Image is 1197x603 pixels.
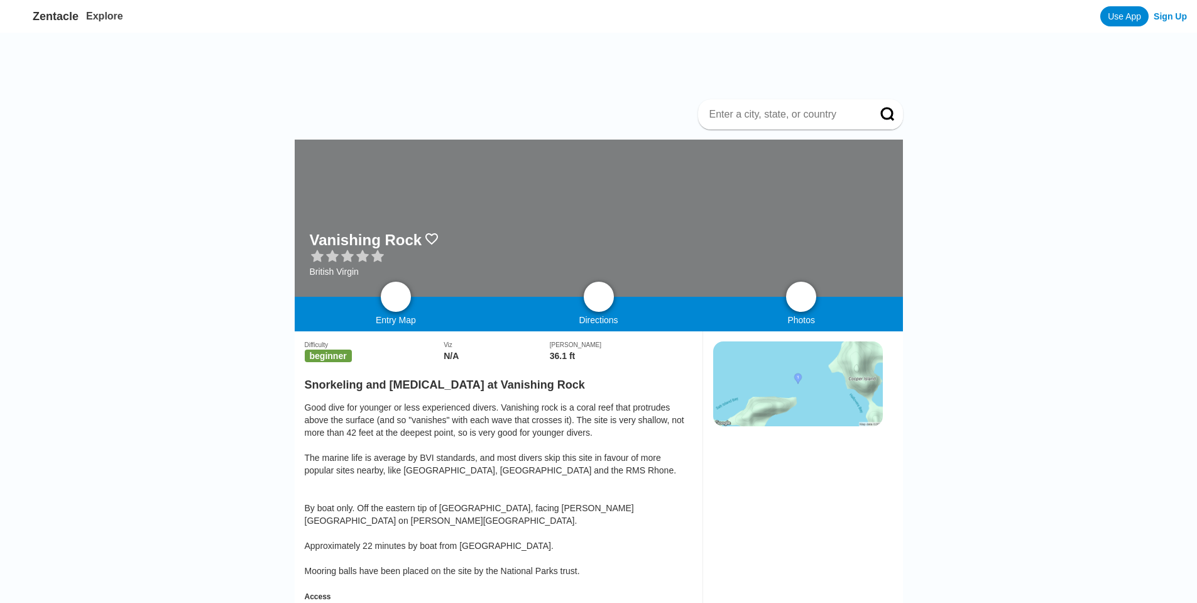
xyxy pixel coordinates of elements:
img: photos [794,289,809,304]
iframe: Advertisement [305,33,903,89]
a: Sign Up [1154,11,1187,21]
a: Use App [1100,6,1149,26]
div: N/A [444,351,550,361]
img: directions [591,289,606,304]
a: Zentacle logoZentacle [10,6,79,26]
div: Photos [700,315,903,325]
div: Access [305,592,692,601]
div: 36.1 ft [550,351,692,361]
input: Enter a city, state, or country [708,108,863,121]
img: map [388,289,403,304]
div: Viz [444,341,550,348]
iframe: Advertisement [713,439,882,596]
span: beginner [305,350,352,362]
a: map [381,282,411,312]
div: Difficulty [305,341,444,348]
a: Explore [86,11,123,21]
h1: Vanishing Rock [310,231,422,249]
img: staticmap [713,341,883,426]
div: British Virgin [310,267,440,277]
img: Zentacle logo [10,6,30,26]
a: photos [786,282,816,312]
span: Zentacle [33,10,79,23]
div: Directions [497,315,700,325]
div: [PERSON_NAME] [550,341,692,348]
div: Good dive for younger or less experienced divers. Vanishing rock is a coral reef that protrudes a... [305,401,692,577]
h2: Snorkeling and [MEDICAL_DATA] at Vanishing Rock [305,371,692,392]
div: Entry Map [295,315,498,325]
